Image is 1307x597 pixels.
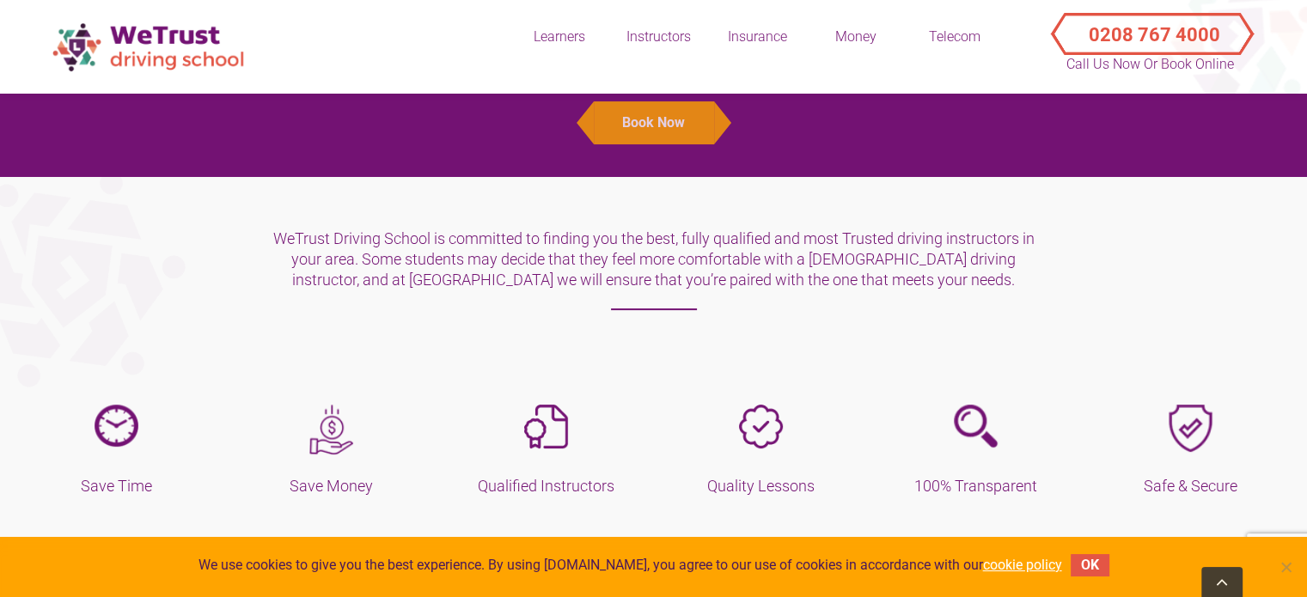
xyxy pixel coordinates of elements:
[198,556,1062,575] span: We use cookies to give you the best experience. By using [DOMAIN_NAME], you agree to our use of c...
[309,405,353,454] img: save-money.png
[524,405,568,448] img: file-certificate-light.png
[1036,9,1264,43] a: Call Us Now or Book Online 0208 767 4000
[954,405,998,448] img: transparent-purple.png
[269,228,1038,310] p: WeTrust Driving School is committed to finding you the best, fully qualified and most Trusted dri...
[95,405,138,447] img: wall-clock.png
[881,474,1071,498] h5: 100% Transparent
[17,101,1290,144] a: Book Now
[516,27,602,46] div: Learners
[615,27,701,46] div: Instructors
[451,474,641,498] h5: Qualified Instructors
[594,101,714,144] button: Book Now
[1058,9,1243,43] button: Call Us Now or Book Online
[236,474,426,498] h5: Save Money
[912,27,998,46] div: Telecom
[22,474,212,498] h5: Save Time
[1065,54,1237,75] p: Call Us Now or Book Online
[1169,405,1212,452] img: shield.png
[813,27,899,46] div: Money
[1096,474,1286,498] h5: Safe & Secure
[666,474,856,498] h5: Quality Lessons
[983,557,1062,573] a: cookie policy
[714,27,800,46] div: Insurance
[1071,554,1109,576] button: OK
[739,405,783,448] img: badge-check-light.png
[1277,558,1294,576] span: No
[43,14,258,80] img: wetrust-ds-logo.png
